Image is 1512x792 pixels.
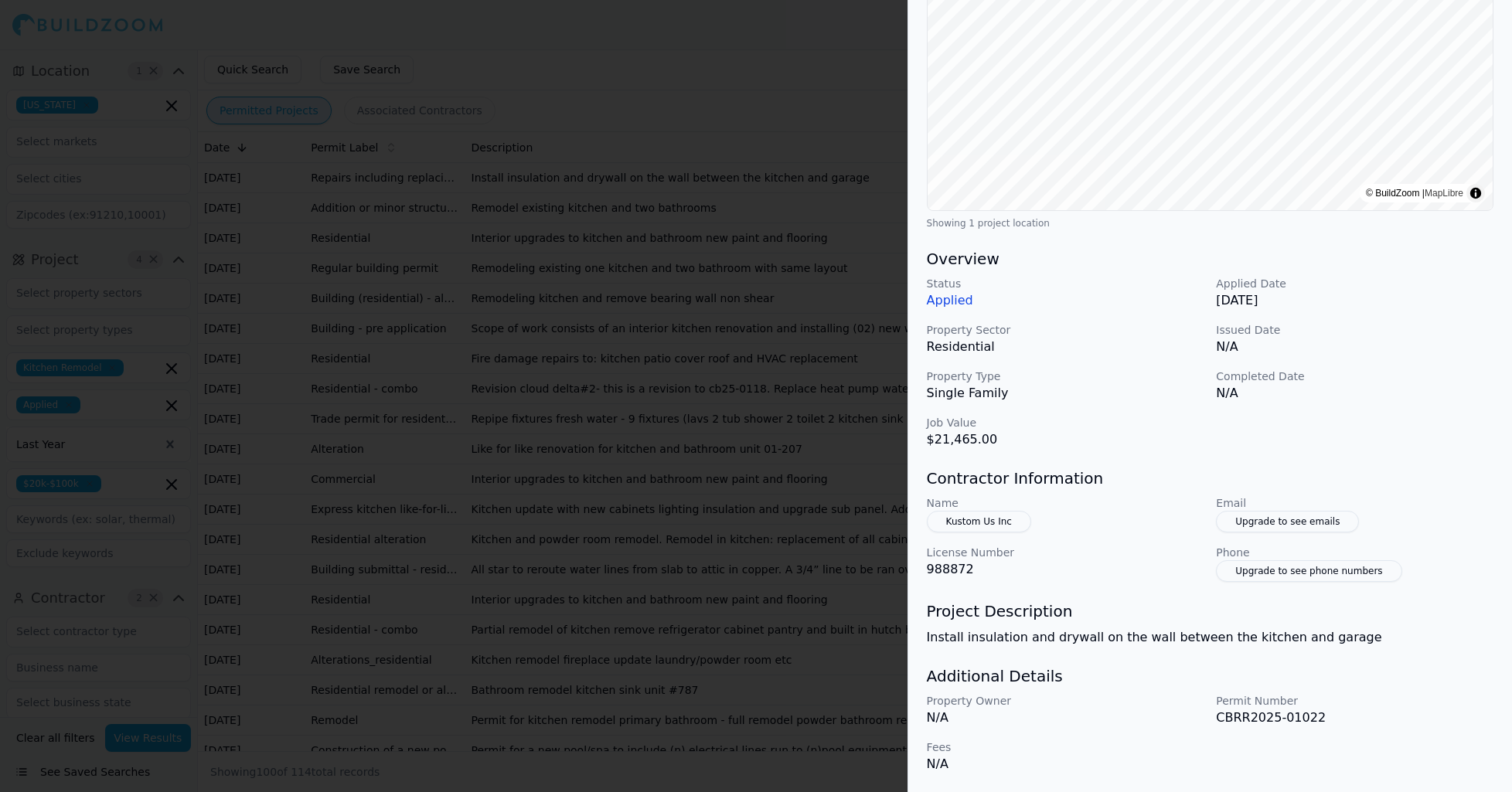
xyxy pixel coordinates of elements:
[927,467,1493,489] h3: Contractor Information
[1216,338,1493,356] p: N/A
[927,628,1493,647] p: Install insulation and drywall on the wall between the kitchen and garage
[927,415,1204,430] p: Job Value
[1216,276,1493,291] p: Applied Date
[1216,511,1359,532] button: Upgrade to see emails
[927,384,1204,403] p: Single Family
[1366,185,1463,201] div: © BuildZoom |
[927,693,1204,709] p: Property Owner
[927,600,1493,622] h3: Project Description
[927,709,1204,727] p: N/A
[927,739,1204,755] p: Fees
[1216,545,1493,560] p: Phone
[1425,188,1463,199] a: MapLibre
[1466,184,1485,202] summary: Toggle attribution
[927,560,1204,579] p: 988872
[1216,560,1401,582] button: Upgrade to see phone numbers
[927,217,1493,229] div: Showing 1 project location
[927,276,1204,291] p: Status
[927,755,1204,773] p: N/A
[1216,322,1493,338] p: Issued Date
[1216,369,1493,384] p: Completed Date
[927,338,1204,356] p: Residential
[927,665,1493,687] h3: Additional Details
[1216,384,1493,403] p: N/A
[927,322,1204,338] p: Property Sector
[927,511,1031,532] button: Kustom Us Inc
[927,495,1204,511] p: Name
[927,430,1204,449] p: $21,465.00
[1216,495,1493,511] p: Email
[927,248,1493,270] h3: Overview
[1216,291,1493,310] p: [DATE]
[927,545,1204,560] p: License Number
[927,369,1204,384] p: Property Type
[1216,709,1493,727] p: CBRR2025-01022
[1216,693,1493,709] p: Permit Number
[927,291,1204,310] p: Applied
